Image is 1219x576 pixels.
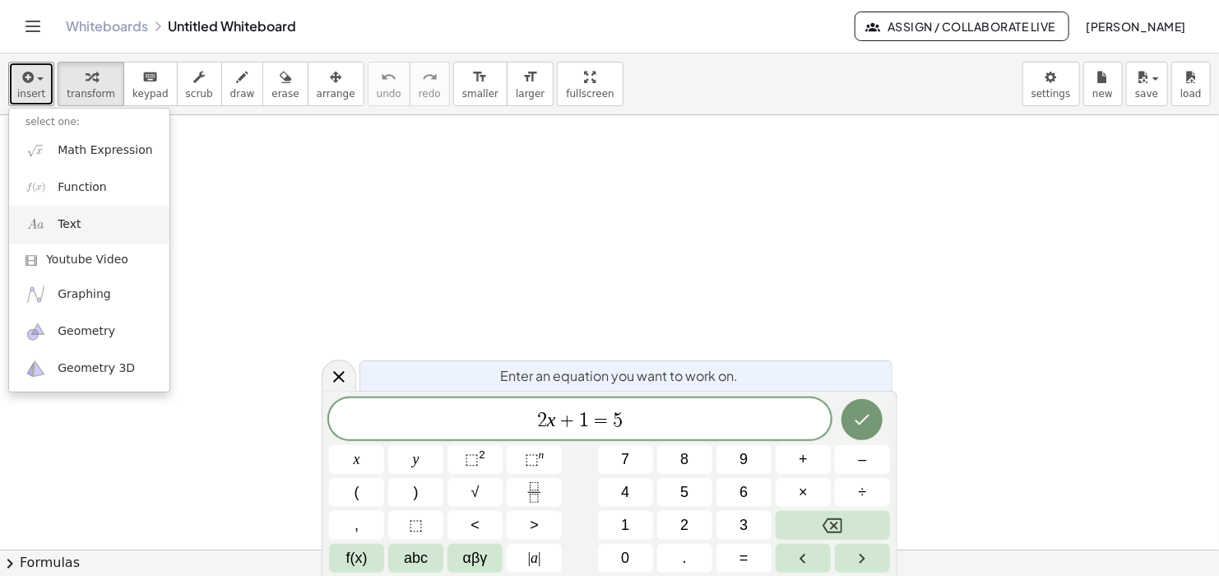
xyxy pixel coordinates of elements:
button: Absolute value [507,544,562,573]
sup: n [539,448,545,461]
button: Alphabet [388,544,443,573]
span: settings [1031,88,1071,100]
sup: 2 [479,448,485,461]
button: Toggle navigation [20,13,46,39]
a: Math Expression [9,132,169,169]
button: redoredo [410,62,450,106]
span: x [354,448,360,471]
a: Graphing [9,276,169,313]
span: 1 [621,514,629,537]
span: 1 [579,411,589,430]
span: 4 [621,481,629,504]
button: Left arrow [776,544,831,573]
span: redo [419,88,441,100]
button: arrange [308,62,364,106]
button: format_sizesmaller [453,62,508,106]
span: > [530,514,539,537]
button: erase [262,62,308,106]
button: Greek alphabet [447,544,503,573]
i: keyboard [142,67,158,87]
span: 3 [739,514,748,537]
button: Superscript [507,445,562,474]
span: 2 [680,514,688,537]
span: αβγ [463,547,488,569]
button: Done [841,399,883,440]
button: ) [388,478,443,507]
button: Times [776,478,831,507]
button: format_sizelarger [507,62,554,106]
span: – [858,448,866,471]
span: Geometry 3D [58,360,135,377]
button: 7 [598,445,653,474]
a: Youtube Video [9,244,169,276]
span: 0 [621,547,629,569]
span: = [589,411,613,430]
button: settings [1022,62,1080,106]
span: Function [58,179,107,196]
button: Functions [329,544,384,573]
img: Aa.png [25,214,46,235]
button: undoundo [368,62,410,106]
button: draw [221,62,264,106]
span: Assign / Collaborate Live [869,19,1055,34]
span: × [799,481,808,504]
i: format_size [472,67,488,87]
img: f_x.png [25,177,46,197]
span: Text [58,216,81,233]
span: erase [271,88,299,100]
button: 9 [716,445,772,474]
span: 7 [621,448,629,471]
button: 3 [716,511,772,540]
button: 2 [657,511,712,540]
a: Function [9,169,169,206]
button: fullscreen [557,62,623,106]
button: ( [329,478,384,507]
span: larger [516,88,545,100]
button: 1 [598,511,653,540]
button: scrub [177,62,222,106]
button: Less than [447,511,503,540]
span: Geometry [58,323,115,340]
button: 6 [716,478,772,507]
a: Geometry 3D [9,351,169,388]
span: a [528,547,541,569]
span: ( [355,481,359,504]
span: 5 [680,481,688,504]
span: f(x) [346,547,368,569]
i: redo [422,67,438,87]
span: Math Expression [58,142,152,159]
span: transform [67,88,115,100]
span: √ [471,481,480,504]
span: load [1180,88,1202,100]
span: | [538,550,541,566]
a: Text [9,206,169,243]
span: . [683,547,687,569]
button: Placeholder [388,511,443,540]
span: ) [414,481,419,504]
button: insert [8,62,54,106]
button: Equals [716,544,772,573]
button: transform [58,62,124,106]
span: 6 [739,481,748,504]
img: sqrt_x.png [25,140,46,160]
button: 0 [598,544,653,573]
img: ggb-geometry.svg [25,322,46,342]
button: Fraction [507,478,562,507]
span: 9 [739,448,748,471]
span: 5 [613,411,623,430]
button: . [657,544,712,573]
span: new [1092,88,1113,100]
span: [PERSON_NAME] [1086,19,1186,34]
button: load [1171,62,1211,106]
button: Assign / Collaborate Live [855,12,1069,41]
var: x [547,409,556,430]
button: 4 [598,478,653,507]
img: ggb-graphing.svg [25,284,46,304]
button: Squared [447,445,503,474]
button: , [329,511,384,540]
span: Enter an equation you want to work on. [500,366,738,386]
span: ⬚ [409,514,423,537]
span: keypad [132,88,169,100]
span: y [413,448,419,471]
span: = [739,547,749,569]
